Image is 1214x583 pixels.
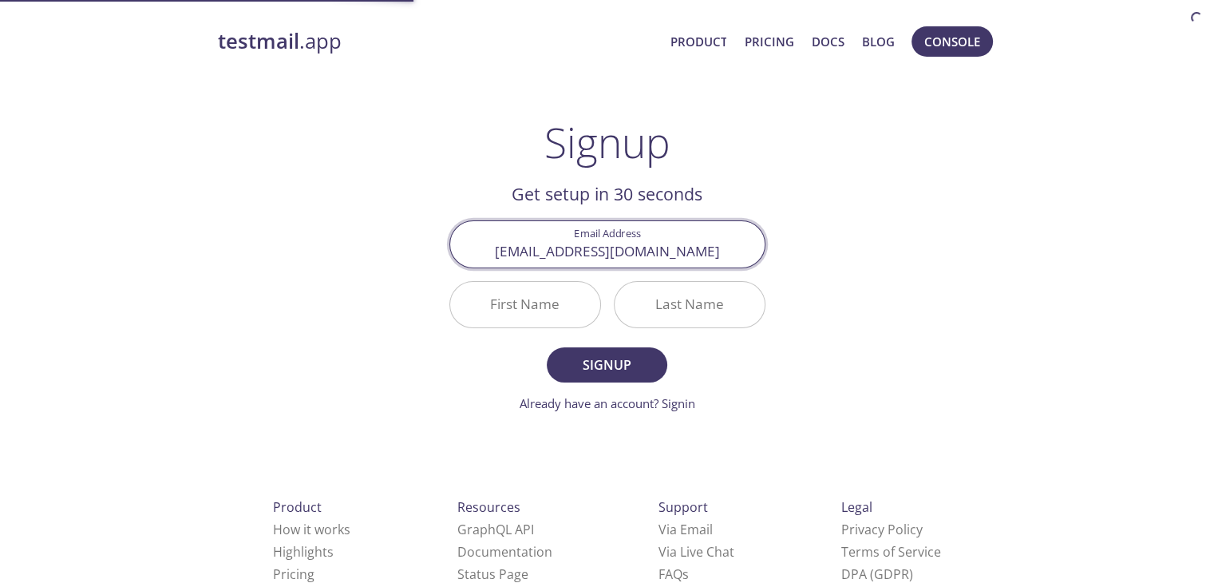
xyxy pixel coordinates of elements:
strong: testmail [218,27,299,55]
a: Docs [812,31,844,52]
span: Support [658,498,708,516]
a: How it works [273,521,350,538]
span: s [682,565,689,583]
button: Signup [547,347,666,383]
a: Product [670,31,726,52]
a: Via Live Chat [658,543,734,561]
h1: Signup [544,118,670,166]
a: Highlights [273,543,334,561]
a: DPA (GDPR) [841,565,913,583]
span: Resources [457,498,520,516]
a: Privacy Policy [841,521,923,538]
a: Terms of Service [841,543,941,561]
a: Pricing [273,565,314,583]
a: Status Page [457,565,528,583]
span: Product [273,498,322,516]
span: Legal [841,498,872,516]
a: Already have an account? Signin [520,395,695,411]
a: GraphQL API [457,521,534,538]
a: Documentation [457,543,552,561]
a: FAQ [658,565,689,583]
span: Signup [564,354,649,376]
h2: Get setup in 30 seconds [449,180,765,208]
button: Console [911,26,993,57]
a: Pricing [744,31,793,52]
a: Blog [862,31,895,52]
a: Via Email [658,521,713,538]
a: testmail.app [218,28,658,55]
span: Console [924,31,980,52]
